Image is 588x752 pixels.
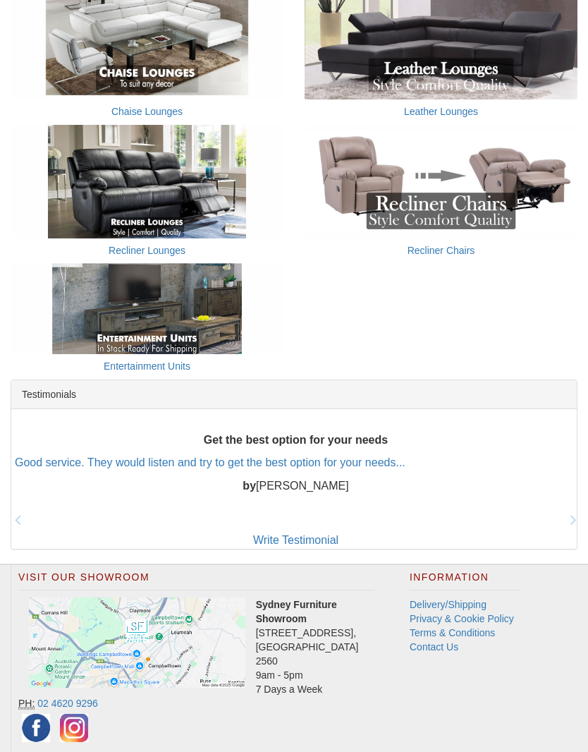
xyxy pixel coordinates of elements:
[11,263,283,354] img: Entertainment Units
[18,698,35,710] abbr: Phone
[410,641,458,653] a: Contact Us
[15,478,577,495] p: [PERSON_NAME]
[408,245,475,256] a: Recliner Chairs
[11,380,577,409] div: Testimonials
[18,572,374,590] h2: Visit Our Showroom
[56,710,92,746] img: Instagram
[243,480,256,492] b: by
[111,106,183,117] a: Chaise Lounges
[256,599,337,624] strong: Sydney Furniture Showroom
[410,572,522,590] h2: Information
[18,710,54,746] img: Facebook
[410,613,514,624] a: Privacy & Cookie Policy
[104,360,190,372] a: Entertainment Units
[37,698,98,709] a: 02 4620 9296
[410,627,495,638] a: Terms & Conditions
[109,245,185,256] a: Recliner Lounges
[15,456,405,468] a: Good service. They would listen and try to get the best option for your needs...
[410,599,486,610] a: Delivery/Shipping
[29,598,245,688] img: Click to activate map
[404,106,478,117] a: Leather Lounges
[305,125,577,238] img: Recliner Chairs
[253,534,338,546] a: Write Testimonial
[204,433,388,445] b: Get the best option for your needs
[11,125,283,238] img: Recliner Lounges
